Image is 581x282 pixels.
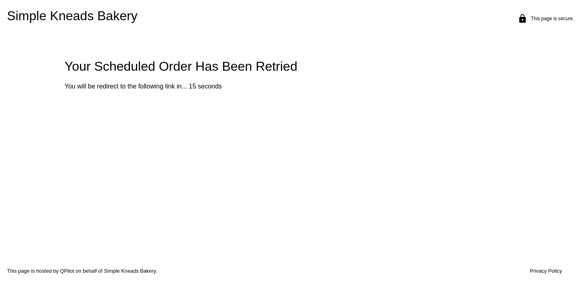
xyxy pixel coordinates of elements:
a: Privacy Policy [530,268,562,274]
mat-icon: lock [518,14,527,23]
p: You will be redirect to the following link in... 15 seconds [65,83,581,90]
h1: Simple Kneads Bakery [7,8,284,29]
p: This page is secure. [531,16,574,21]
h1: Your Scheduled Order Has Been Retried [65,59,581,74]
p: This page is hosted by QPilot on behalf of Simple Kneads Bakery. [7,268,272,274]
